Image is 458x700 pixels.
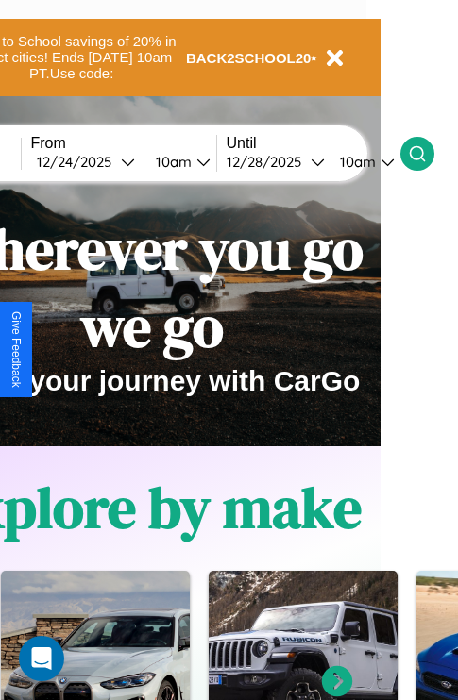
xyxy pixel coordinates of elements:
div: Give Feedback [9,311,23,388]
button: 10am [141,152,216,172]
div: 10am [146,153,196,171]
b: BACK2SCHOOL20 [186,50,312,66]
button: 12/24/2025 [31,152,141,172]
label: Until [227,135,400,152]
button: 10am [325,152,400,172]
div: 12 / 24 / 2025 [37,153,121,171]
div: 12 / 28 / 2025 [227,153,311,171]
div: 10am [331,153,381,171]
div: Open Intercom Messenger [19,636,64,681]
label: From [31,135,216,152]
